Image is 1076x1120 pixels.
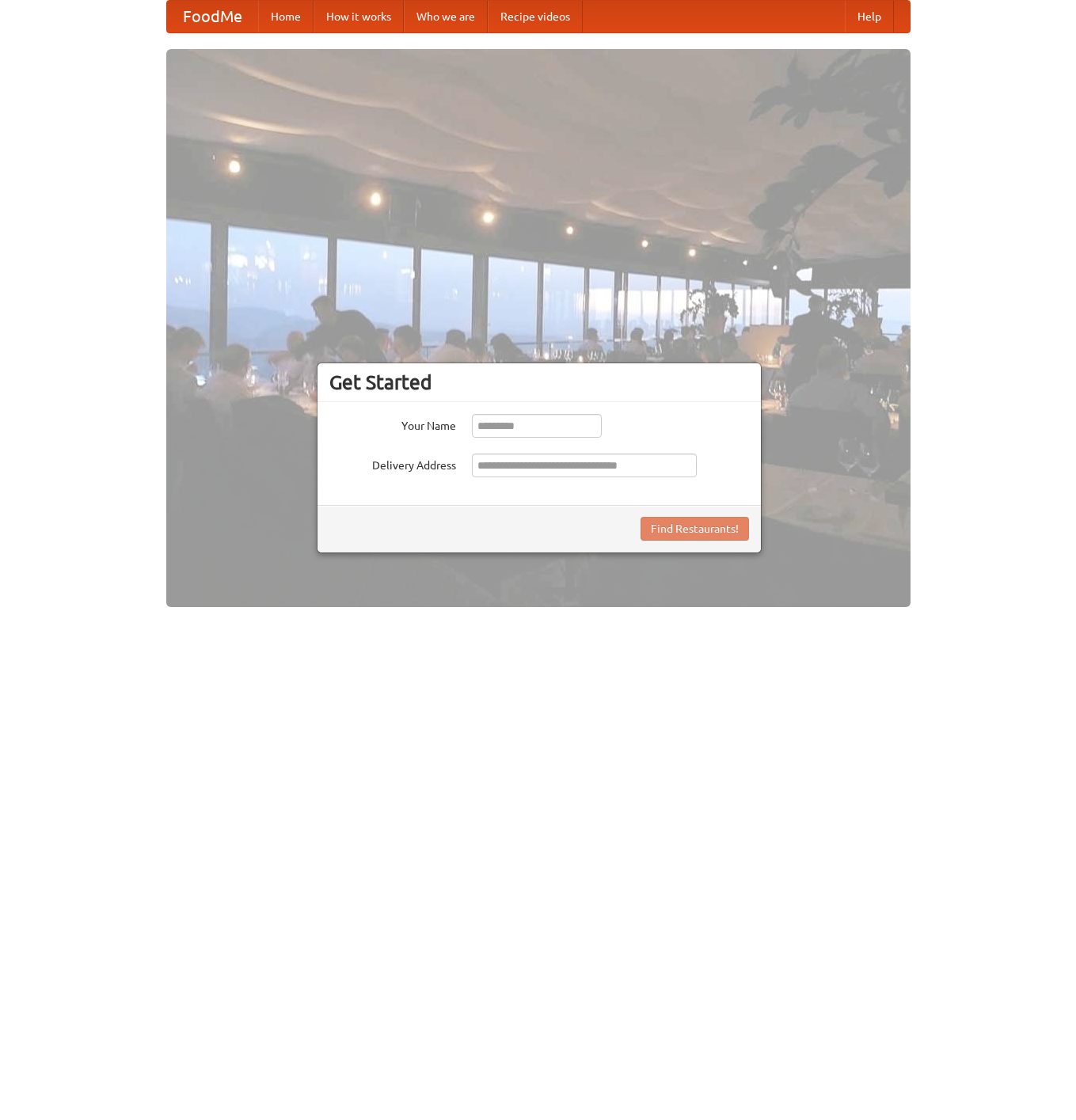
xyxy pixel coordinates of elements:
[641,517,749,541] button: Find Restaurants!
[329,454,456,473] label: Delivery Address
[167,1,258,32] a: FoodMe
[314,1,404,32] a: How it works
[329,414,456,434] label: Your Name
[329,370,749,394] h3: Get Started
[404,1,488,32] a: Who we are
[258,1,314,32] a: Home
[845,1,894,32] a: Help
[488,1,583,32] a: Recipe videos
